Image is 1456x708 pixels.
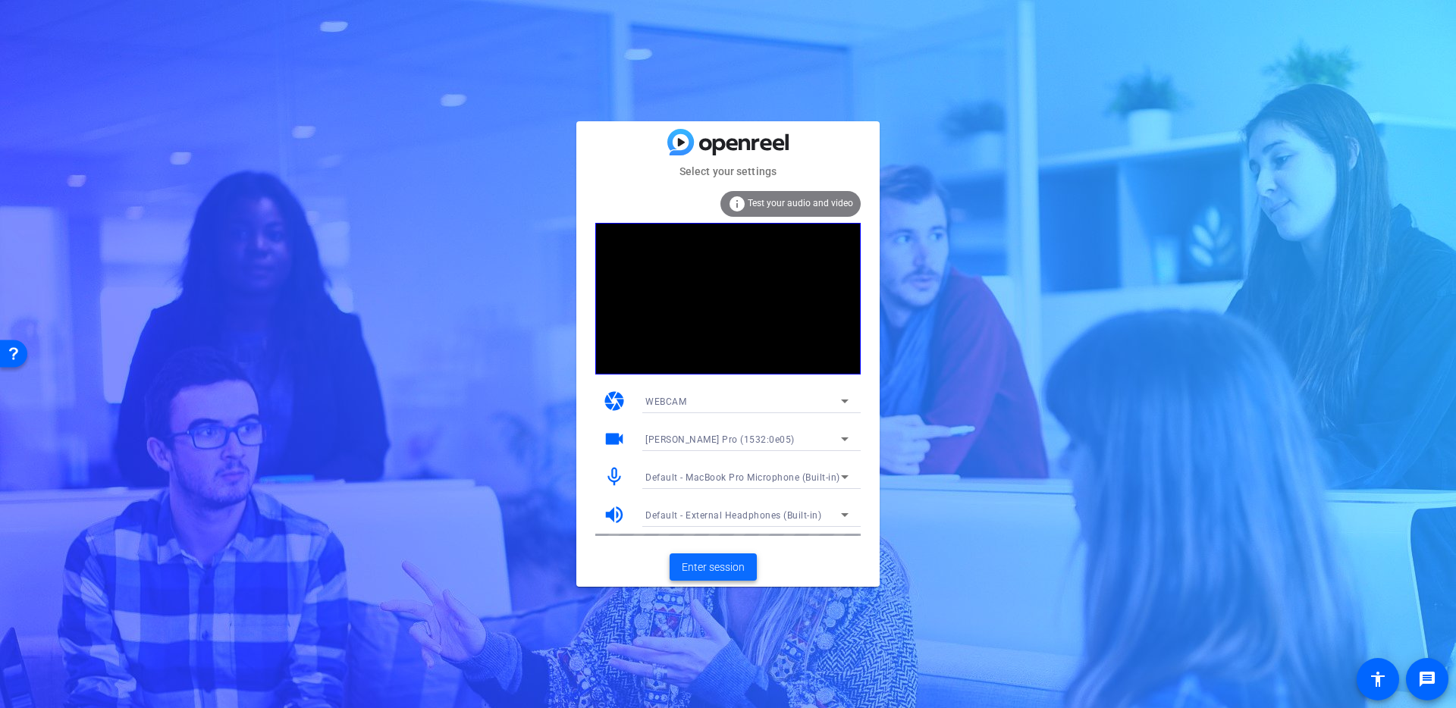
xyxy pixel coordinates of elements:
[603,465,626,488] mat-icon: mic_none
[645,510,821,521] span: Default - External Headphones (Built-in)
[1418,670,1436,688] mat-icon: message
[645,396,686,407] span: WEBCAM
[576,163,880,180] mat-card-subtitle: Select your settings
[645,472,840,483] span: Default - MacBook Pro Microphone (Built-in)
[667,129,789,155] img: blue-gradient.svg
[748,198,853,208] span: Test your audio and video
[603,390,626,412] mat-icon: camera
[603,428,626,450] mat-icon: videocam
[682,559,745,575] span: Enter session
[603,503,626,526] mat-icon: volume_up
[670,553,757,581] button: Enter session
[645,434,795,445] span: [PERSON_NAME] Pro (1532:0e05)
[1369,670,1387,688] mat-icon: accessibility
[728,195,746,213] mat-icon: info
